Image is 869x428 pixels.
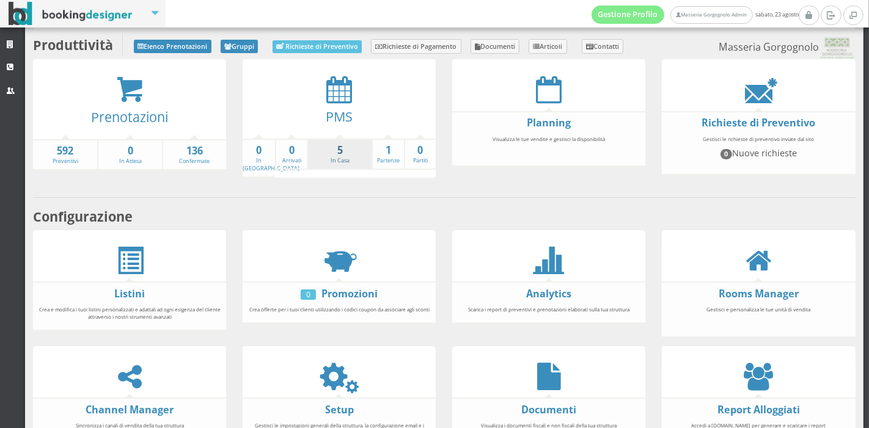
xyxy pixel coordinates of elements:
a: Listini [114,287,145,300]
strong: 0 [405,143,436,158]
a: Richieste di Preventivo [273,40,362,53]
strong: 0 [98,144,161,158]
a: Channel Manager [86,403,174,416]
a: Setup [325,403,354,416]
span: 0 [721,149,733,159]
a: Richieste di Pagamento [371,39,461,54]
b: Configurazione [33,208,133,225]
a: 0Arrivati [276,143,307,165]
div: Crea offerte per i tuoi clienti utilizzando i codici coupon da associare agli sconti [243,300,436,319]
a: Masseria Gorgognolo Admin [670,6,752,24]
a: Documenti [521,403,576,416]
strong: 136 [163,144,226,158]
img: 0603869b585f11eeb13b0a069e529790.png [819,37,855,59]
a: Contatti [582,39,624,54]
a: 1Partenze [373,143,404,165]
a: 0In [GEOGRAPHIC_DATA] [243,143,299,172]
a: 136Confermate [163,144,226,165]
div: Gestisci e personalizza le tue unità di vendita [662,300,855,333]
strong: 0 [243,143,275,158]
div: Crea e modifica i tuoi listini personalizzati e adattali ad ogni esigenza del cliente attraverso ... [33,300,226,325]
a: Documenti [471,39,520,54]
img: BookingDesigner.com [9,2,133,26]
a: Report Alloggiati [717,403,800,416]
a: 5In Casa [309,143,372,165]
h4: Nuove richieste [667,148,849,159]
a: Promozioni [321,287,378,300]
span: sabato, 23 agosto [592,5,799,24]
div: Gestisci le richieste di preventivo inviate dal sito [662,130,855,170]
small: Masseria Gorgognolo [719,37,855,59]
a: Elenco Prenotazioni [134,40,211,53]
a: Planning [527,116,571,129]
strong: 592 [33,144,97,158]
strong: 5 [309,143,372,158]
a: Articoli [529,39,567,54]
a: Analytics [526,287,571,300]
strong: 1 [373,143,404,158]
div: Visualizza le tue vendite e gestisci la disponibilità [452,130,645,162]
a: Gruppi [221,40,258,53]
a: Prenotazioni [91,108,168,126]
strong: 0 [276,143,307,158]
a: Richieste di Preventivo [702,116,815,129]
a: 592Preventivi [33,144,97,165]
a: 0In Attesa [98,144,161,165]
a: Gestione Profilo [592,5,665,24]
div: 0 [301,289,316,300]
div: Scarica i report di preventivi e prenotazioni elaborati sulla tua struttura [452,300,645,319]
a: 0Partiti [405,143,436,165]
a: PMS [326,107,353,125]
b: Produttività [33,36,113,54]
a: Rooms Manager [719,287,799,300]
